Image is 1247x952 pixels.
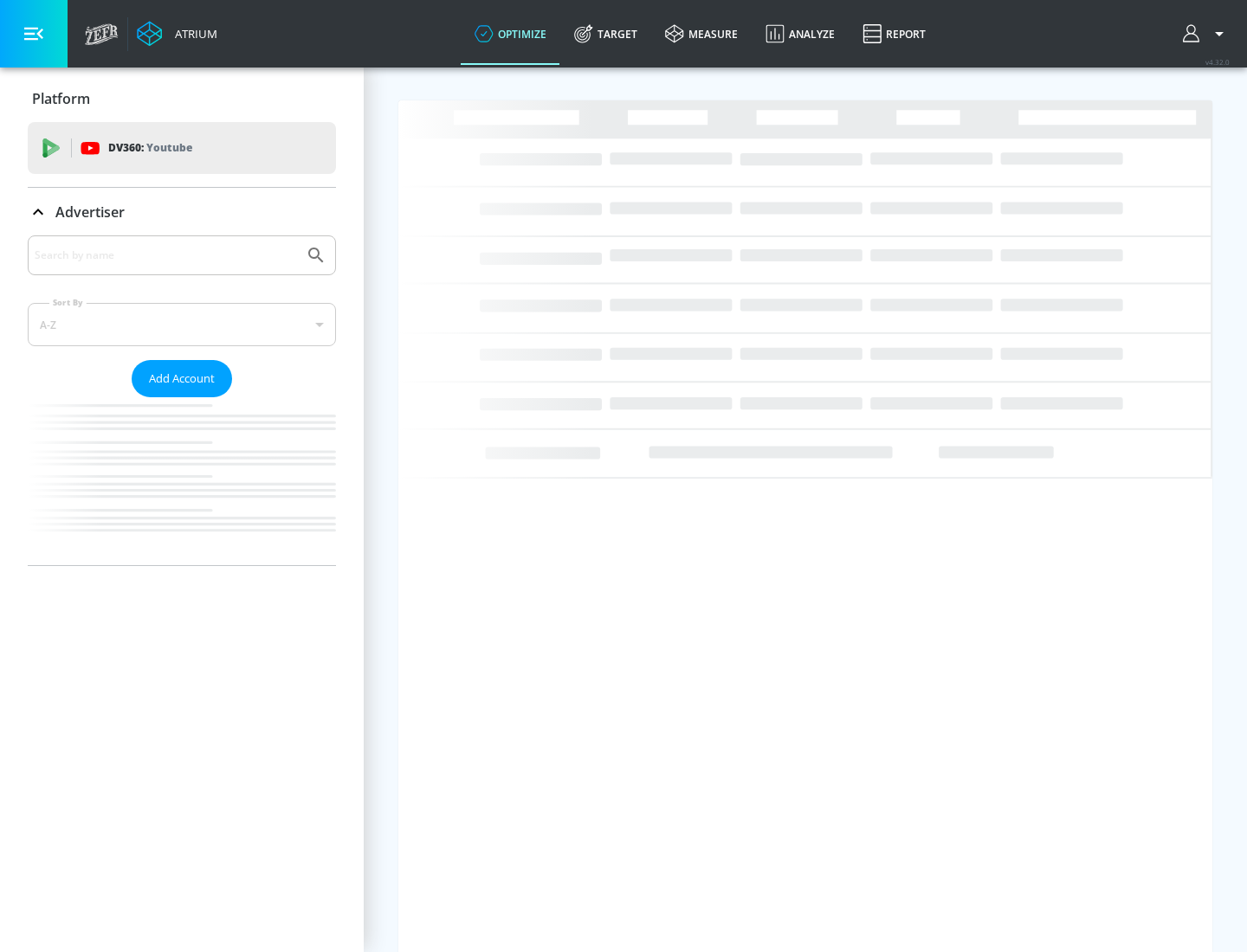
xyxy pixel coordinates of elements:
p: Youtube [146,138,192,157]
a: measure [651,3,752,65]
input: Search by name [35,244,297,267]
label: Sort By [49,297,87,308]
div: Advertiser [28,188,336,236]
a: Target [560,3,651,65]
button: Add Account [132,360,232,397]
div: Advertiser [28,235,336,565]
span: v 4.32.0 [1205,57,1230,67]
div: A-Z [28,303,336,346]
a: Analyze [752,3,849,65]
div: DV360: Youtube [28,122,336,174]
a: Atrium [137,21,217,47]
div: Atrium [168,26,217,42]
nav: list of Advertiser [28,397,336,565]
a: Report [849,3,940,65]
a: optimize [461,3,560,65]
p: DV360: [108,138,192,158]
div: Platform [28,74,336,123]
p: Platform [32,89,90,108]
span: Add Account [149,369,215,389]
p: Advertiser [55,203,125,222]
